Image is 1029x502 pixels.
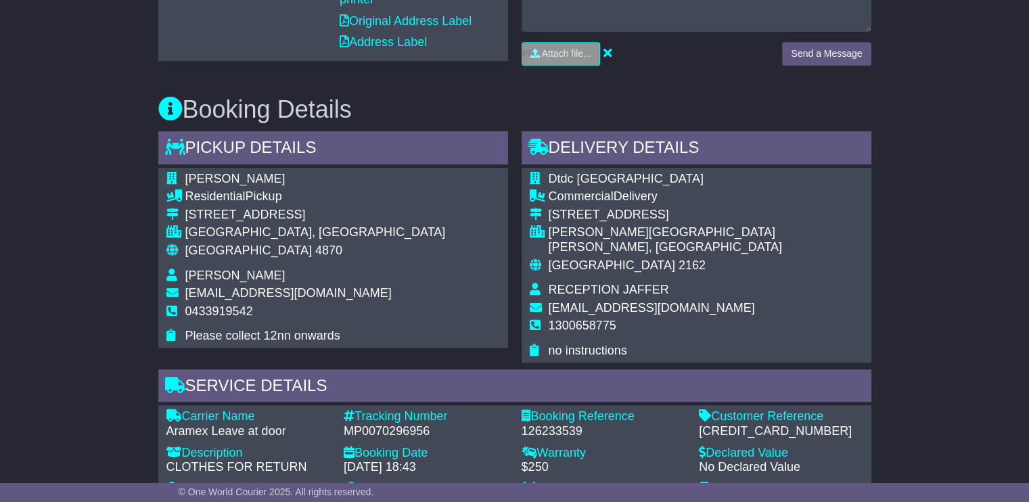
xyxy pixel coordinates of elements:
[699,409,863,424] div: Customer Reference
[344,482,508,497] div: Shipment type
[185,172,285,185] span: [PERSON_NAME]
[549,189,863,204] div: Delivery
[344,409,508,424] div: Tracking Number
[344,460,508,475] div: [DATE] 18:43
[185,329,340,342] span: Please collect 12nn onwards
[166,460,331,475] div: CLOTHES FOR RETURN
[549,208,863,223] div: [STREET_ADDRESS]
[166,409,331,424] div: Carrier Name
[699,424,863,439] div: [CREDIT_CARD_NUMBER]
[166,446,331,461] div: Description
[340,14,472,28] a: Original Address Label
[185,286,392,300] span: [EMAIL_ADDRESS][DOMAIN_NAME]
[158,369,871,406] div: Service Details
[185,189,246,203] span: Residential
[344,424,508,439] div: MP0070296956
[549,189,614,203] span: Commercial
[185,304,253,318] span: 0433919542
[549,319,616,332] span: 1300658775
[522,446,686,461] div: Warranty
[315,244,342,257] span: 4870
[782,42,871,66] button: Send a Message
[549,283,669,296] span: RECEPTION JAFFER
[549,344,627,357] span: no instructions
[158,131,508,168] div: Pickup Details
[185,225,446,240] div: [GEOGRAPHIC_DATA], [GEOGRAPHIC_DATA]
[158,96,871,123] h3: Booking Details
[549,301,755,315] span: [EMAIL_ADDRESS][DOMAIN_NAME]
[522,424,686,439] div: 126233539
[549,172,704,185] span: Dtdc [GEOGRAPHIC_DATA]
[522,409,686,424] div: Booking Reference
[549,258,675,272] span: [GEOGRAPHIC_DATA]
[185,189,446,204] div: Pickup
[699,460,863,475] div: No Declared Value
[699,446,863,461] div: Declared Value
[549,225,863,254] div: [PERSON_NAME][GEOGRAPHIC_DATA][PERSON_NAME], [GEOGRAPHIC_DATA]
[166,482,331,497] div: Dangerous Goods
[185,269,285,282] span: [PERSON_NAME]
[340,35,427,49] a: Address Label
[185,244,312,257] span: [GEOGRAPHIC_DATA]
[699,482,863,497] div: Estimated Delivery
[679,258,706,272] span: 2162
[179,486,374,497] span: © One World Courier 2025. All rights reserved.
[185,208,446,223] div: [STREET_ADDRESS]
[522,131,871,168] div: Delivery Details
[522,482,686,497] div: Estimated Pickup
[166,424,331,439] div: Aramex Leave at door
[344,446,508,461] div: Booking Date
[522,460,686,475] div: $250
